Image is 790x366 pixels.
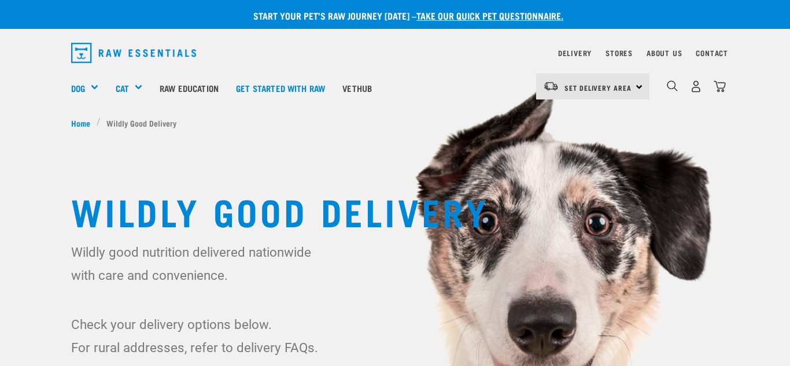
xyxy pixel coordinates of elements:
[714,80,726,93] img: home-icon@2x.png
[227,65,334,111] a: Get started with Raw
[334,65,381,111] a: Vethub
[71,82,85,95] a: Dog
[71,241,330,287] p: Wildly good nutrition delivered nationwide with care and convenience.
[71,117,97,129] a: Home
[71,117,719,129] nav: breadcrumbs
[564,86,632,90] span: Set Delivery Area
[416,13,563,18] a: take our quick pet questionnaire.
[558,51,592,55] a: Delivery
[667,80,678,91] img: home-icon-1@2x.png
[151,65,227,111] a: Raw Education
[690,80,702,93] img: user.png
[543,81,559,91] img: van-moving.png
[71,117,90,129] span: Home
[71,190,719,231] h1: Wildly Good Delivery
[696,51,728,55] a: Contact
[647,51,682,55] a: About Us
[116,82,129,95] a: Cat
[606,51,633,55] a: Stores
[71,313,330,359] p: Check your delivery options below. For rural addresses, refer to delivery FAQs.
[62,38,728,68] nav: dropdown navigation
[71,43,196,63] img: Raw Essentials Logo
